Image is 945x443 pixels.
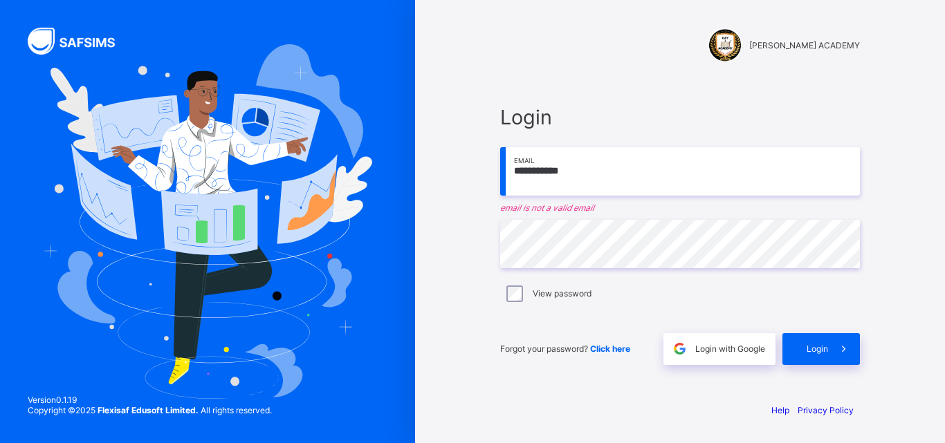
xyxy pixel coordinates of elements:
strong: Flexisaf Edusoft Limited. [98,405,199,415]
img: SAFSIMS Logo [28,28,131,55]
span: Login [807,343,828,354]
span: Login [500,105,860,129]
label: View password [533,288,591,299]
em: email is not a valid email [500,202,860,213]
img: Hero Image [43,44,372,398]
a: Privacy Policy [798,405,854,415]
a: Click here [590,343,630,354]
img: google.396cfc9801f0270233282035f929180a.svg [672,341,688,357]
span: Version 0.1.19 [28,395,272,405]
a: Help [771,405,789,415]
span: Copyright © 2025 All rights reserved. [28,405,272,415]
span: [PERSON_NAME] ACADEMY [749,40,860,50]
span: Login with Google [695,343,765,354]
span: Forgot your password? [500,343,630,354]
